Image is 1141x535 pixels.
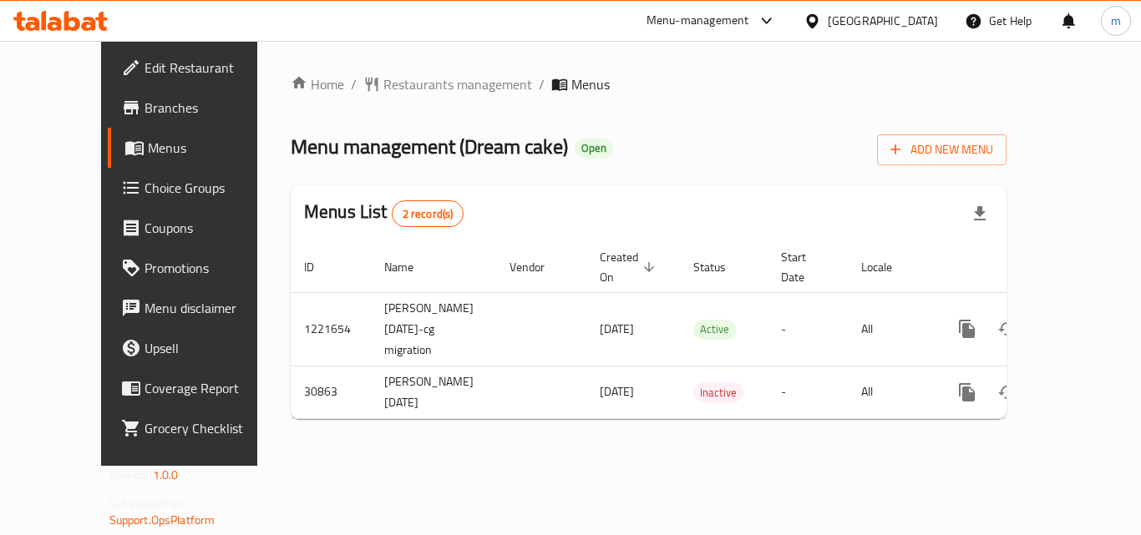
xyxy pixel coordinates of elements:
[153,464,179,486] span: 1.0.0
[647,11,749,31] div: Menu-management
[145,338,278,358] span: Upsell
[291,242,1121,419] table: enhanced table
[600,247,660,287] span: Created On
[145,418,278,438] span: Grocery Checklist
[960,194,1000,234] div: Export file
[393,206,464,222] span: 2 record(s)
[145,378,278,398] span: Coverage Report
[148,138,278,158] span: Menus
[304,199,464,227] h2: Menus List
[828,12,938,30] div: [GEOGRAPHIC_DATA]
[987,372,1027,412] button: Change Status
[947,309,987,349] button: more
[108,248,292,288] a: Promotions
[539,74,545,94] li: /
[108,208,292,248] a: Coupons
[351,74,357,94] li: /
[304,257,336,277] span: ID
[768,366,848,418] td: -
[571,74,610,94] span: Menus
[510,257,566,277] span: Vendor
[371,366,496,418] td: [PERSON_NAME] [DATE]
[1111,12,1121,30] span: m
[877,134,1007,165] button: Add New Menu
[108,328,292,368] a: Upsell
[383,74,532,94] span: Restaurants management
[291,74,344,94] a: Home
[384,257,435,277] span: Name
[291,366,371,418] td: 30863
[781,247,828,287] span: Start Date
[987,309,1027,349] button: Change Status
[934,242,1121,293] th: Actions
[108,288,292,328] a: Menu disclaimer
[291,74,1007,94] nav: breadcrumb
[848,366,934,418] td: All
[371,292,496,366] td: [PERSON_NAME] [DATE]-cg migration
[575,141,613,155] span: Open
[108,408,292,448] a: Grocery Checklist
[145,58,278,78] span: Edit Restaurant
[693,320,736,340] div: Active
[109,509,216,531] a: Support.OpsPlatform
[108,128,292,168] a: Menus
[291,292,371,366] td: 1221654
[145,218,278,238] span: Coupons
[109,464,150,486] span: Version:
[145,258,278,278] span: Promotions
[848,292,934,366] td: All
[768,292,848,366] td: -
[145,178,278,198] span: Choice Groups
[363,74,532,94] a: Restaurants management
[600,381,634,402] span: [DATE]
[392,200,464,227] div: Total records count
[947,372,987,412] button: more
[291,128,568,165] span: Menu management ( Dream cake )
[108,168,292,208] a: Choice Groups
[145,98,278,118] span: Branches
[693,383,743,402] span: Inactive
[108,88,292,128] a: Branches
[108,368,292,408] a: Coverage Report
[693,257,748,277] span: Status
[861,257,914,277] span: Locale
[108,48,292,88] a: Edit Restaurant
[145,298,278,318] span: Menu disclaimer
[693,320,736,339] span: Active
[890,139,993,160] span: Add New Menu
[109,492,186,514] span: Get support on:
[600,318,634,340] span: [DATE]
[575,139,613,159] div: Open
